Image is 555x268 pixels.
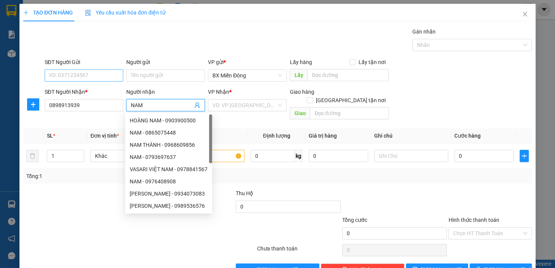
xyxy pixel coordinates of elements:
div: VP gửi [208,58,286,66]
span: Lấy tận nơi [356,58,389,66]
div: VASARI VIỆT NAM - 0978841567 [130,165,208,173]
span: Lấy hàng [290,59,312,65]
div: HOÀNG NAM - 0903900500 [125,114,212,127]
div: HOÀNG NAM - 0903900500 [130,116,208,125]
input: Dọc đường [310,107,389,119]
li: VP BX Miền Đông [4,32,53,41]
span: plus [520,153,528,159]
div: VASARI VIỆT NAM - 0978841567 [125,163,212,175]
div: [PERSON_NAME] - 0934073083 [130,189,208,198]
b: Dãy 3 A6 trong BXMĐ cũ [4,42,45,56]
div: [PERSON_NAME] - 0989536576 [130,202,208,210]
div: NAM THÀNH - 0968609856 [130,141,208,149]
span: Cước hàng [454,133,481,139]
th: Ghi chú [371,128,451,143]
div: Người gửi [126,58,205,66]
div: NAM - 0793697637 [130,153,208,161]
span: Tổng cước [342,217,367,223]
div: NAM - 0793697637 [125,151,212,163]
span: Định lượng [263,133,290,139]
span: plus [27,101,39,108]
label: Gán nhãn [412,29,436,35]
div: NAM - 0976408908 [130,177,208,186]
div: NGUYỄN PHƯƠNG NAM - 0989536576 [125,200,212,212]
span: SL [47,133,53,139]
button: plus [520,150,529,162]
span: [GEOGRAPHIC_DATA] tận nơi [313,96,389,104]
span: Giao hàng [290,89,314,95]
span: environment [53,51,58,56]
div: NAM PHƯƠNG - 0934073083 [125,188,212,200]
div: SĐT Người Nhận [45,88,123,96]
div: NAM - 0865075448 [130,128,208,137]
span: BX Miền Đông [212,70,282,81]
li: Tân Anh [4,4,111,18]
div: NAM - 0976408908 [125,175,212,188]
span: VP Nhận [208,89,229,95]
label: Hình thức thanh toán [448,217,499,223]
div: NAM - 0865075448 [125,127,212,139]
button: Close [514,4,536,25]
li: VP BX [PERSON_NAME] [53,32,101,49]
input: Dọc đường [307,69,389,81]
span: Giao [290,107,310,119]
span: Đơn vị tính [90,133,119,139]
div: Tổng: 1 [26,172,215,180]
img: logo.jpg [4,4,31,30]
span: plus [23,10,29,15]
span: TẠO ĐƠN HÀNG [23,10,73,16]
img: icon [85,10,91,16]
span: Yêu cầu xuất hóa đơn điện tử [85,10,166,16]
span: Thu Hộ [236,190,253,196]
span: Lấy [290,69,307,81]
span: user-add [194,102,200,108]
div: SĐT Người Gửi [45,58,123,66]
input: Ghi Chú [374,150,448,162]
span: kg [295,150,302,162]
button: delete [26,150,39,162]
span: Khác [95,150,160,162]
button: plus [27,98,39,111]
span: environment [4,42,9,48]
span: Giá trị hàng [309,133,337,139]
div: NAM THÀNH - 0968609856 [125,139,212,151]
b: [PERSON_NAME] [59,50,100,56]
span: close [522,11,528,17]
input: 0 [309,150,368,162]
div: Người nhận [126,88,205,96]
div: Chưa thanh toán [256,244,341,258]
